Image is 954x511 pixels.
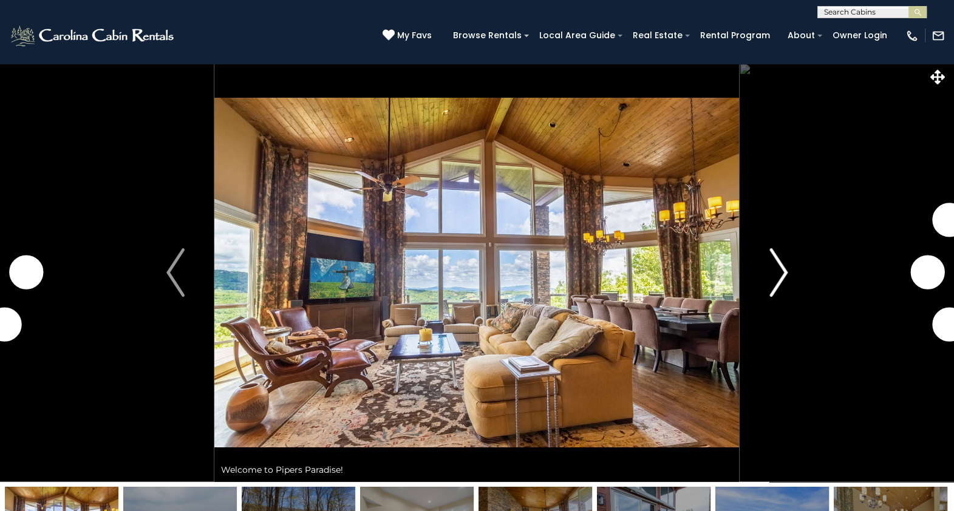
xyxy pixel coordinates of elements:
[137,63,214,482] button: Previous
[397,29,432,42] span: My Favs
[447,26,528,45] a: Browse Rentals
[826,26,893,45] a: Owner Login
[383,29,435,42] a: My Favs
[166,248,185,297] img: arrow
[533,26,621,45] a: Local Area Guide
[782,26,821,45] a: About
[9,24,177,48] img: White-1-2.png
[769,248,788,297] img: arrow
[932,29,945,42] img: mail-regular-white.png
[214,458,739,482] div: Welcome to Pipers Paradise!
[694,26,776,45] a: Rental Program
[905,29,919,42] img: phone-regular-white.png
[740,63,817,482] button: Next
[627,26,689,45] a: Real Estate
